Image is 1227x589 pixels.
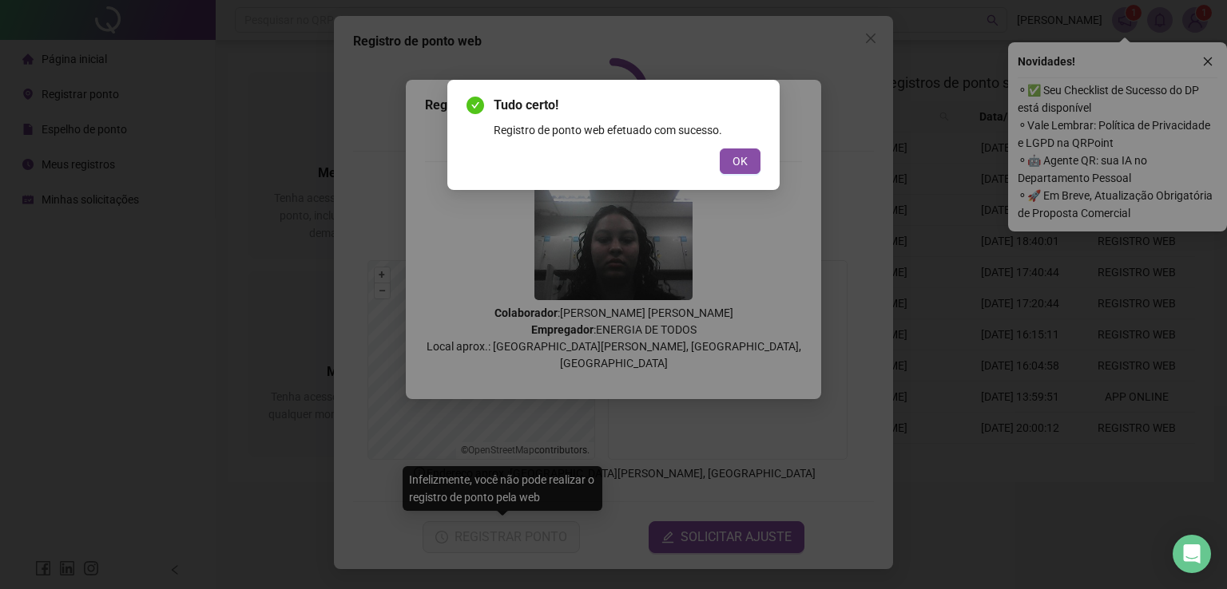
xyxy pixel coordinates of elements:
[733,152,748,170] span: OK
[467,97,484,114] span: check-circle
[720,148,760,174] button: OK
[494,96,760,115] span: Tudo certo!
[494,121,760,139] div: Registro de ponto web efetuado com sucesso.
[1173,535,1211,573] div: Open Intercom Messenger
